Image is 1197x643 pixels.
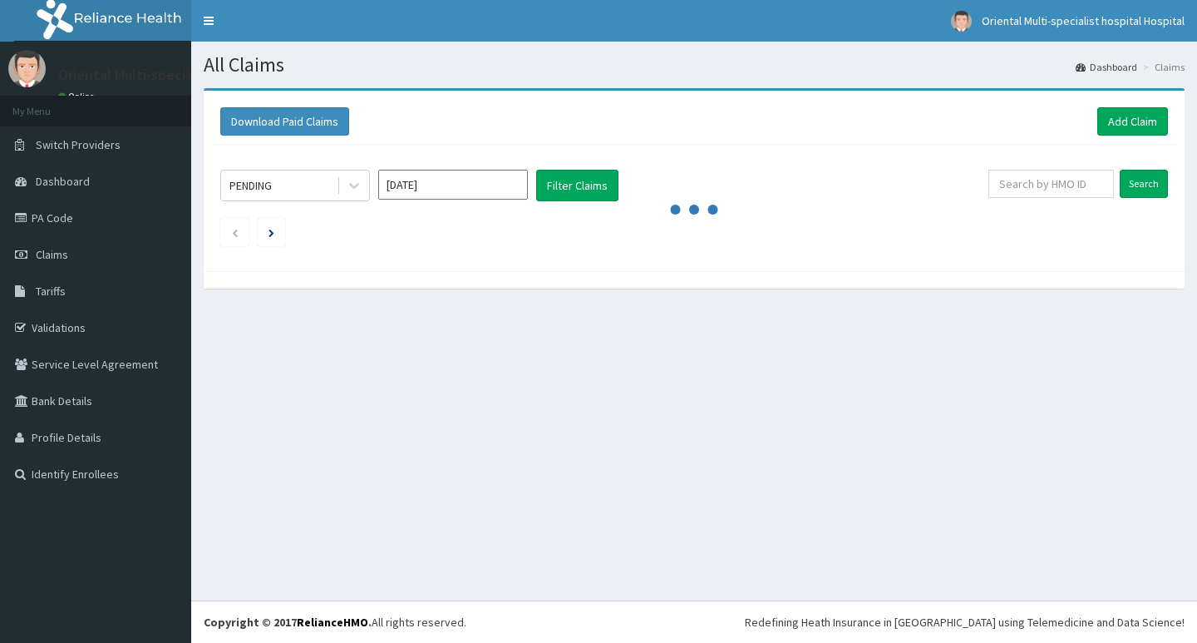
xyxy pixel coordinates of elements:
[1076,60,1137,74] a: Dashboard
[204,615,372,630] strong: Copyright © 2017 .
[1139,60,1185,74] li: Claims
[1120,170,1168,198] input: Search
[58,67,328,82] p: Oriental Multi-specialist hospital Hospital
[268,225,274,240] a: Next page
[204,54,1185,76] h1: All Claims
[36,247,68,262] span: Claims
[8,50,46,87] img: User Image
[1097,107,1168,136] a: Add Claim
[58,91,98,102] a: Online
[297,615,368,630] a: RelianceHMO
[191,601,1197,643] footer: All rights reserved.
[229,177,272,194] div: PENDING
[982,13,1185,28] span: Oriental Multi-specialist hospital Hospital
[988,170,1114,198] input: Search by HMO ID
[36,174,90,189] span: Dashboard
[669,185,719,235] svg: audio-loading
[745,614,1185,631] div: Redefining Heath Insurance in [GEOGRAPHIC_DATA] using Telemedicine and Data Science!
[220,107,349,136] button: Download Paid Claims
[231,225,239,240] a: Previous page
[36,284,66,299] span: Tariffs
[536,170,618,201] button: Filter Claims
[36,137,121,152] span: Switch Providers
[378,170,528,200] input: Select Month and Year
[951,11,972,32] img: User Image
